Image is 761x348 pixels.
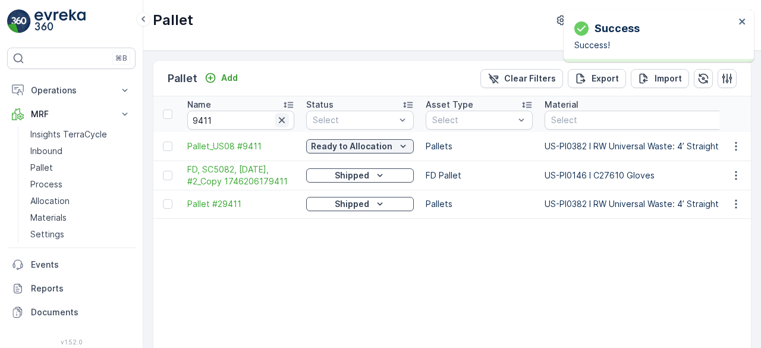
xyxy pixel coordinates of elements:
[30,178,62,190] p: Process
[10,293,51,303] span: Material :
[655,73,682,84] p: Import
[187,164,294,187] span: FD, SC5082, [DATE], #2_Copy 1746206179411
[31,306,131,318] p: Documents
[30,128,107,140] p: Insights TerraCycle
[187,111,294,130] input: Search
[306,197,414,211] button: Shipped
[306,99,334,111] p: Status
[426,170,533,181] p: FD Pallet
[26,159,136,176] a: Pallet
[30,212,67,224] p: Materials
[10,254,67,264] span: Tare Weight :
[10,215,70,225] span: Total Weight :
[631,69,689,88] button: Import
[30,228,64,240] p: Settings
[306,139,414,153] button: Ready to Allocation
[10,234,62,244] span: Net Weight :
[187,99,211,111] p: Name
[426,140,533,152] p: Pallets
[187,140,294,152] a: Pallet_US08 #9411
[7,10,31,33] img: logo
[7,277,136,300] a: Reports
[163,171,172,180] div: Toggle Row Selected
[426,99,473,111] p: Asset Type
[7,253,136,277] a: Events
[311,140,392,152] p: Ready to Allocation
[63,274,92,284] span: Pallets
[31,283,131,294] p: Reports
[39,195,116,205] span: Pallet_US08 #9413
[26,126,136,143] a: Insights TerraCycle
[551,114,758,126] p: Select
[7,338,136,346] span: v 1.52.0
[30,162,53,174] p: Pallet
[26,209,136,226] a: Materials
[335,170,369,181] p: Shipped
[31,108,112,120] p: MRF
[221,72,238,84] p: Add
[187,164,294,187] a: FD, SC5082, 03/07/25, #2_Copy 1746206179411
[31,84,112,96] p: Operations
[335,198,369,210] p: Shipped
[10,195,39,205] span: Name :
[574,39,735,51] p: Success!
[67,254,77,264] span: 35
[62,234,67,244] span: -
[115,54,127,63] p: ⌘B
[168,70,197,87] p: Pallet
[7,102,136,126] button: MRF
[26,226,136,243] a: Settings
[738,17,747,28] button: close
[432,114,514,126] p: Select
[31,259,131,271] p: Events
[7,79,136,102] button: Operations
[163,199,172,209] div: Toggle Row Selected
[26,176,136,193] a: Process
[592,73,619,84] p: Export
[10,274,63,284] span: Asset Type :
[335,10,424,24] p: Pallet_US08 #9413
[30,195,70,207] p: Allocation
[163,142,172,151] div: Toggle Row Selected
[187,198,294,210] a: Pallet #29411
[200,71,243,85] button: Add
[26,193,136,209] a: Allocation
[504,73,556,84] p: Clear Filters
[480,69,563,88] button: Clear Filters
[30,145,62,157] p: Inbound
[545,99,578,111] p: Material
[51,293,296,303] span: US-PI0356 I RW Universal Waste: Batteries (all chemistries)
[306,168,414,183] button: Shipped
[595,20,640,37] p: Success
[426,198,533,210] p: Pallets
[313,114,395,126] p: Select
[70,215,80,225] span: 35
[26,143,136,159] a: Inbound
[153,11,193,30] p: Pallet
[34,10,86,33] img: logo_light-DOdMpM7g.png
[7,300,136,324] a: Documents
[568,69,626,88] button: Export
